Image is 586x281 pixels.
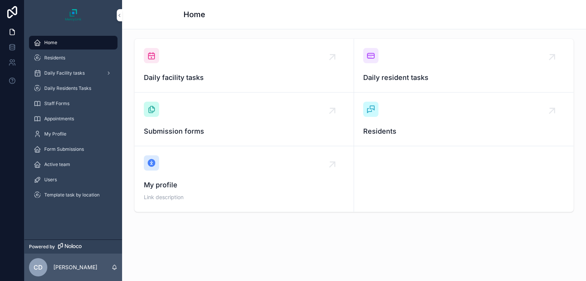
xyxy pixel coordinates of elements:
[44,70,85,76] span: Daily Facility tasks
[144,72,345,83] span: Daily facility tasks
[363,72,564,83] span: Daily resident tasks
[135,93,354,146] a: Submission forms
[44,192,100,198] span: Template task by location
[44,161,70,168] span: Active team
[135,146,354,212] a: My profileLink description
[29,127,118,141] a: My Profile
[135,39,354,93] a: Daily facility tasks
[29,97,118,110] a: Staff Forms
[44,131,66,137] span: My Profile
[29,112,118,126] a: Appointments
[144,193,345,201] span: Link description
[184,9,205,20] h1: Home
[44,116,74,122] span: Appointments
[53,263,97,271] p: [PERSON_NAME]
[34,263,43,272] span: CD
[44,146,84,152] span: Form Submissions
[29,51,118,65] a: Residents
[65,9,81,21] img: App logo
[44,101,69,107] span: Staff Forms
[29,244,55,250] span: Powered by
[44,85,91,91] span: Daily Residents Tasks
[24,30,122,212] div: scrollable content
[363,126,564,137] span: Residents
[29,36,118,49] a: Home
[44,55,65,61] span: Residents
[29,81,118,95] a: Daily Residents Tasks
[29,188,118,202] a: Template task by location
[29,142,118,156] a: Form Submissions
[29,66,118,80] a: Daily Facility tasks
[44,177,57,183] span: Users
[354,93,573,146] a: Residents
[144,180,345,190] span: My profile
[144,126,345,137] span: Submission forms
[24,239,122,254] a: Powered by
[29,158,118,171] a: Active team
[354,39,573,93] a: Daily resident tasks
[29,173,118,187] a: Users
[44,40,57,46] span: Home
